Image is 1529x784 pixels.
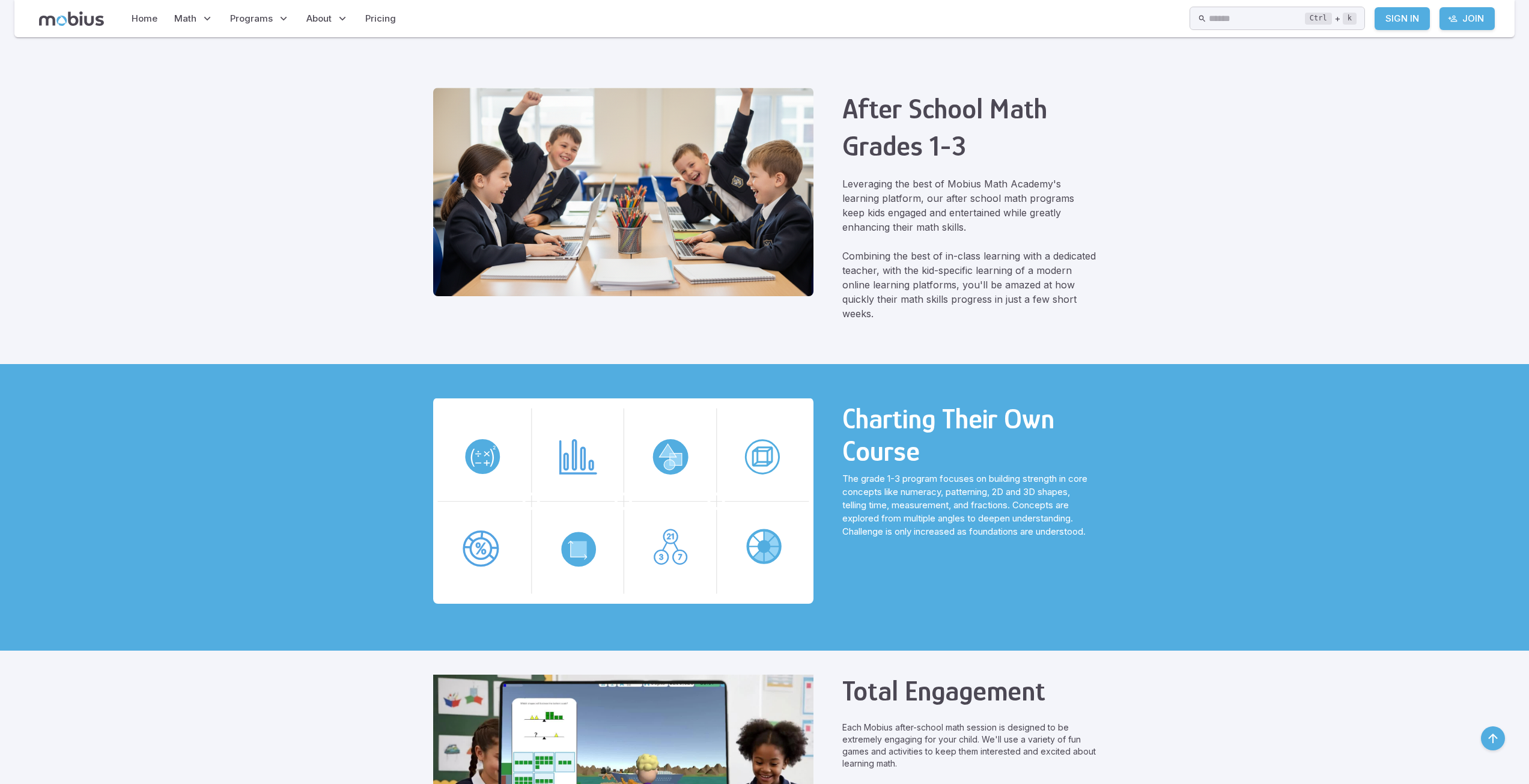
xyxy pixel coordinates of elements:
[842,93,1096,125] h2: After School Math
[230,12,273,25] span: Programs
[842,722,1096,770] p: Each Mobius after-school math session is designed to be extremely engaging for your child. We'll ...
[174,12,196,25] span: Math
[842,675,1096,707] h2: Total Engagement
[1439,7,1495,30] a: Join
[433,398,814,604] img: navigators-charting-their-own-course.svg
[842,403,1096,467] h2: Charting Their Own Course
[1343,13,1357,25] kbd: k
[842,130,1096,162] h2: Grades 1-3
[362,5,400,32] a: Pricing
[1375,7,1430,30] a: Sign In
[128,5,161,32] a: Home
[1305,11,1357,26] div: +
[842,398,1096,607] div: The grade 1-3 program focuses on building strength in core concepts like numeracy, patterning, 2D...
[842,177,1096,234] p: Leveraging the best of Mobius Math Academy's learning platform, our after school math programs ke...
[306,12,332,25] span: About
[433,88,814,296] img: after-school-grade-1-to-3.png
[1305,13,1332,25] kbd: Ctrl
[842,249,1096,321] p: Combining the best of in-class learning with a dedicated teacher, with the kid-specific learning ...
